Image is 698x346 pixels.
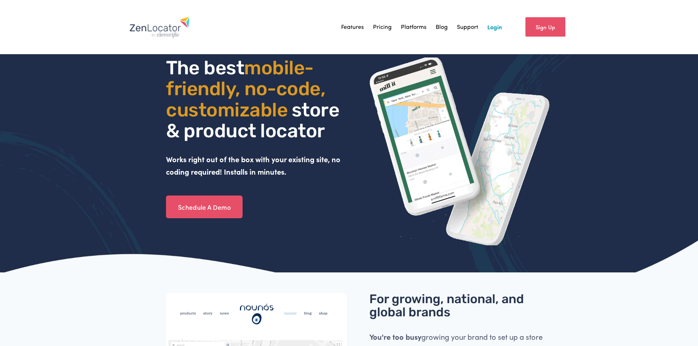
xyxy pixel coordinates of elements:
span: mobile- friendly, no-code, customizable [166,56,329,121]
a: Platforms [401,22,426,33]
span: store & product locator [166,98,343,142]
a: Pricing [373,22,392,33]
strong: You're too busy [369,332,421,342]
img: Zenlocator [129,16,190,38]
span: For growing, national, and global brands [369,291,527,320]
a: Sign Up [525,17,565,37]
a: Support [457,22,478,33]
img: ZenLocator phone mockup gif [369,57,550,245]
strong: Works right out of the box with your existing site, no coding required! Installs in minutes. [166,154,342,176]
a: Blog [436,22,448,33]
a: Features [341,22,364,33]
span: The best [166,56,244,79]
a: Schedule A Demo [166,196,243,218]
a: Login [487,22,502,33]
